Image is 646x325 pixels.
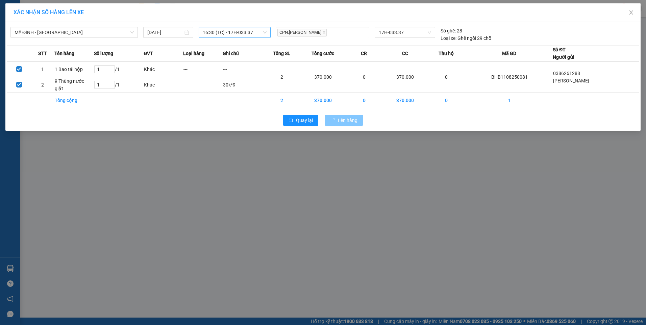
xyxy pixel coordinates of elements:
[384,93,426,108] td: 370.000
[296,117,313,124] span: Quay lại
[466,93,553,108] td: 1
[379,27,431,37] span: 17H-033.37
[54,93,94,108] td: Tổng cộng
[31,77,54,93] td: 2
[144,50,153,57] span: ĐVT
[441,27,462,34] div: 28
[384,61,426,93] td: 370.000
[203,27,267,37] span: 16:30 (TC) - 17H-033.37
[109,85,113,89] span: down
[94,50,113,57] span: Số lượng
[325,115,363,126] button: Lên hàng
[553,78,589,83] span: [PERSON_NAME]
[344,61,384,93] td: 0
[15,27,134,37] span: MỸ ĐÌNH - THÁI BÌNH
[107,85,115,89] span: Decrease Value
[426,93,466,108] td: 0
[553,71,580,76] span: 0386261288
[322,31,326,34] span: close
[107,69,115,73] span: Decrease Value
[94,61,144,77] td: / 1
[302,61,344,93] td: 370.000
[441,34,456,42] span: Loại xe:
[628,10,634,15] span: close
[426,61,466,93] td: 0
[109,66,113,70] span: up
[183,50,204,57] span: Loại hàng
[144,77,183,93] td: Khác
[273,50,290,57] span: Tổng SL
[183,77,223,93] td: ---
[553,46,574,61] div: Số ĐT Người gửi
[402,50,408,57] span: CC
[109,81,113,85] span: up
[289,118,293,123] span: rollback
[54,77,94,93] td: 9 Thùng nước giặt
[31,61,54,77] td: 1
[262,61,302,93] td: 2
[183,61,223,77] td: ---
[223,61,262,77] td: ---
[312,50,334,57] span: Tổng cước
[302,93,344,108] td: 370.000
[361,50,367,57] span: CR
[330,118,338,123] span: loading
[439,50,454,57] span: Thu hộ
[344,93,384,108] td: 0
[54,50,74,57] span: Tên hàng
[622,3,641,22] button: Close
[147,29,183,36] input: 11/08/2025
[277,29,327,36] span: CPN.[PERSON_NAME]
[262,93,302,108] td: 2
[466,61,553,93] td: BHB1108250081
[144,61,183,77] td: Khác
[94,77,144,93] td: / 1
[223,50,239,57] span: Ghi chú
[441,27,456,34] span: Số ghế:
[338,117,357,124] span: Lên hàng
[54,61,94,77] td: 1 Bao tải hộp
[283,115,318,126] button: rollbackQuay lại
[107,81,115,85] span: Increase Value
[223,77,262,93] td: 30k*9
[107,66,115,69] span: Increase Value
[14,9,84,16] span: XÁC NHẬN SỐ HÀNG LÊN XE
[502,50,516,57] span: Mã GD
[441,34,491,42] div: Ghế ngồi 29 chỗ
[38,50,47,57] span: STT
[109,69,113,73] span: down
